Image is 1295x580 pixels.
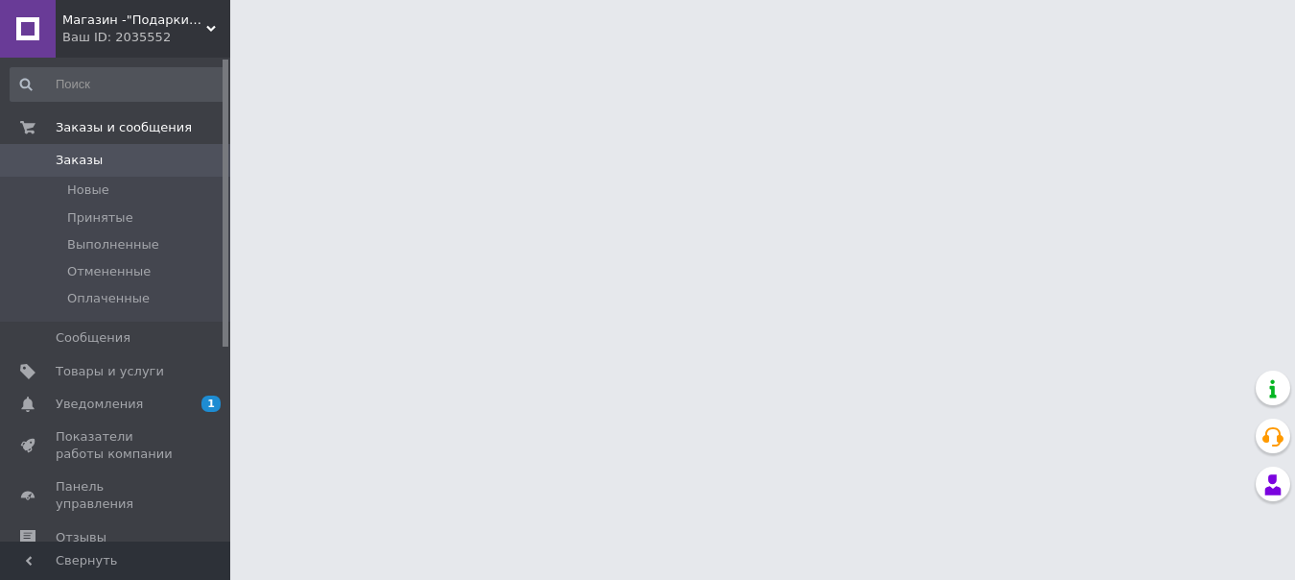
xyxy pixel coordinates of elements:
input: Поиск [10,67,226,102]
span: Принятые [67,209,133,227]
span: Заказы [56,152,103,169]
span: Отзывы [56,529,106,546]
span: Товары и услуги [56,363,164,380]
span: Панель управления [56,478,177,513]
span: Уведомления [56,396,143,413]
span: Выполненные [67,236,159,254]
span: Заказы и сообщения [56,119,192,136]
span: Сообщения [56,329,130,347]
span: Оплаченные [67,290,150,307]
span: Отмененные [67,263,151,280]
span: Показатели работы компании [56,428,177,463]
span: 1 [201,396,221,412]
span: Магазин -"Подарки"(Овощерезки, терки Borner,товары для дому,кухни, детей, одежда, подставки ,обувь) [62,12,206,29]
div: Ваш ID: 2035552 [62,29,230,46]
span: Новые [67,181,109,199]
